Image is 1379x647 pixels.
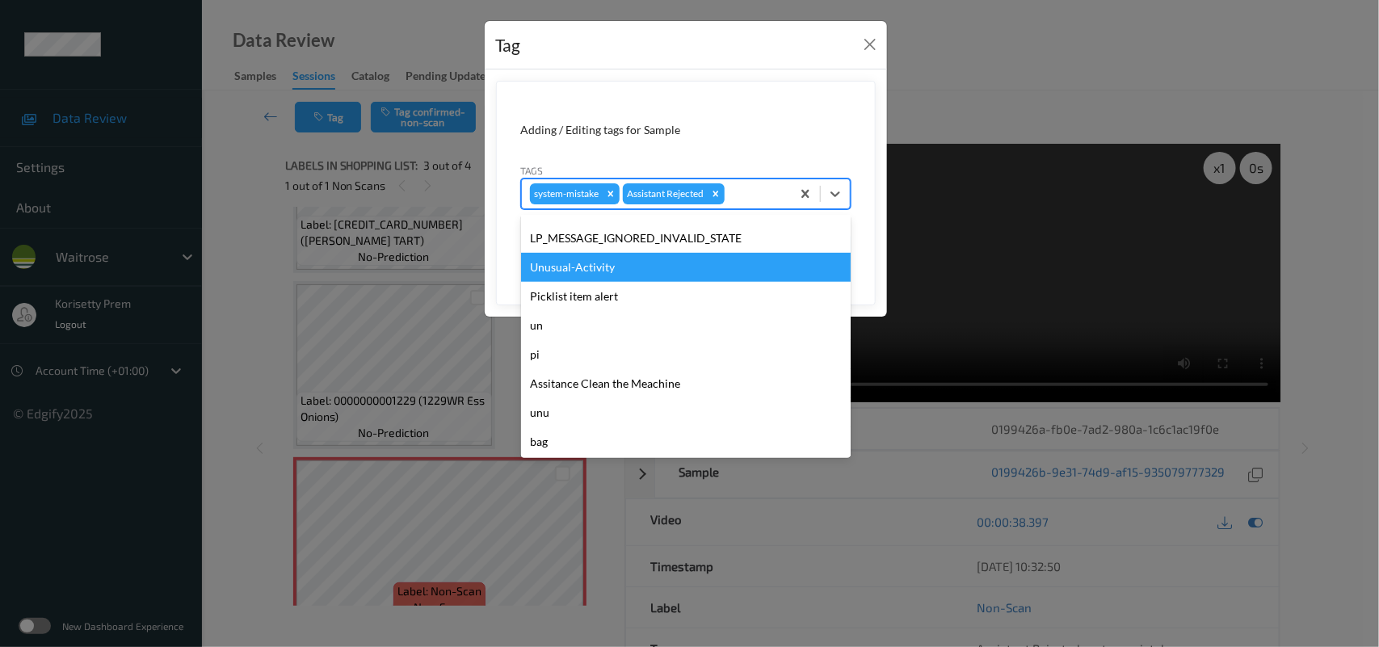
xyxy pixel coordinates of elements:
div: system-mistake [530,183,602,204]
div: Assitance Clean the Meachine [521,369,851,398]
label: Tags [521,163,544,178]
div: bag [521,427,851,456]
div: pi [521,340,851,369]
div: Adding / Editing tags for Sample [521,122,851,138]
div: Unusual-Activity [521,253,851,282]
div: un [521,311,851,340]
div: Remove Assistant Rejected [707,183,725,204]
div: Remove system-mistake [602,183,620,204]
div: unu [521,398,851,427]
div: LP_MESSAGE_IGNORED_INVALID_STATE [521,224,851,253]
div: Assistant Rejected [623,183,707,204]
div: Tag [496,32,521,58]
div: Picklist item alert [521,282,851,311]
button: Close [859,33,881,56]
